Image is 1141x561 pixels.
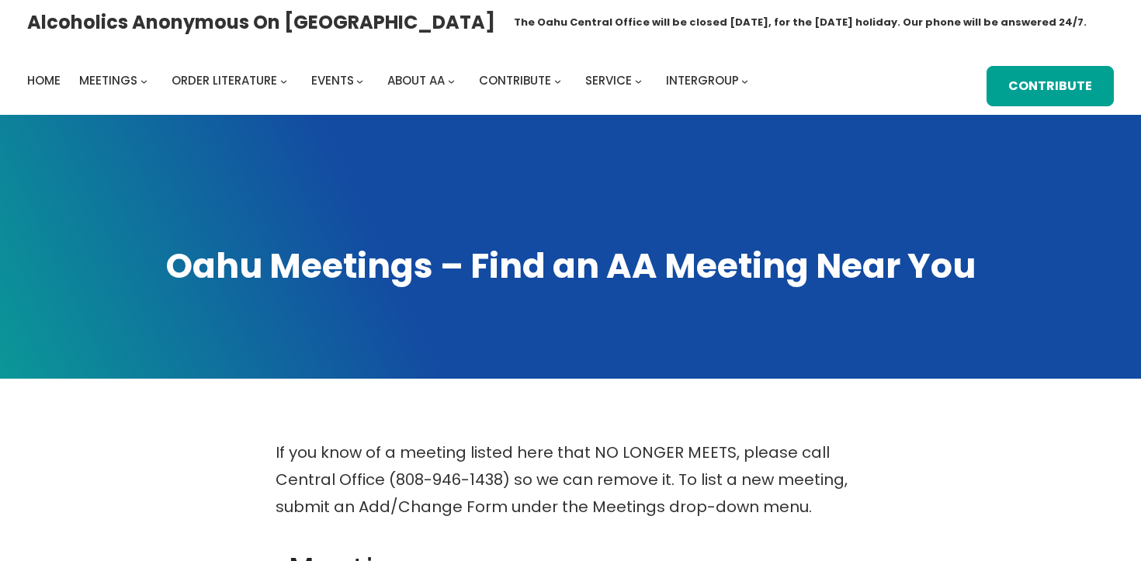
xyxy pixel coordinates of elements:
button: About AA submenu [448,77,455,84]
span: Events [311,72,354,88]
span: Service [585,72,632,88]
span: Home [27,72,61,88]
span: About AA [387,72,445,88]
span: Meetings [79,72,137,88]
span: Contribute [479,72,551,88]
h1: The Oahu Central Office will be closed [DATE], for the [DATE] holiday. Our phone will be answered... [514,15,1087,30]
a: Contribute [987,66,1114,106]
a: Home [27,70,61,92]
a: About AA [387,70,445,92]
a: Service [585,70,632,92]
button: Events submenu [356,77,363,84]
button: Order Literature submenu [280,77,287,84]
button: Meetings submenu [140,77,147,84]
a: Intergroup [666,70,739,92]
a: Meetings [79,70,137,92]
h1: Oahu Meetings – Find an AA Meeting Near You [27,243,1114,289]
a: Contribute [479,70,551,92]
button: Service submenu [635,77,642,84]
nav: Intergroup [27,70,754,92]
button: Contribute submenu [554,77,561,84]
p: If you know of a meeting listed here that NO LONGER MEETS, please call Central Office (808-946-14... [276,439,865,521]
button: Intergroup submenu [741,77,748,84]
span: Order Literature [172,72,277,88]
a: Events [311,70,354,92]
span: Intergroup [666,72,739,88]
a: Alcoholics Anonymous on [GEOGRAPHIC_DATA] [27,5,495,39]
